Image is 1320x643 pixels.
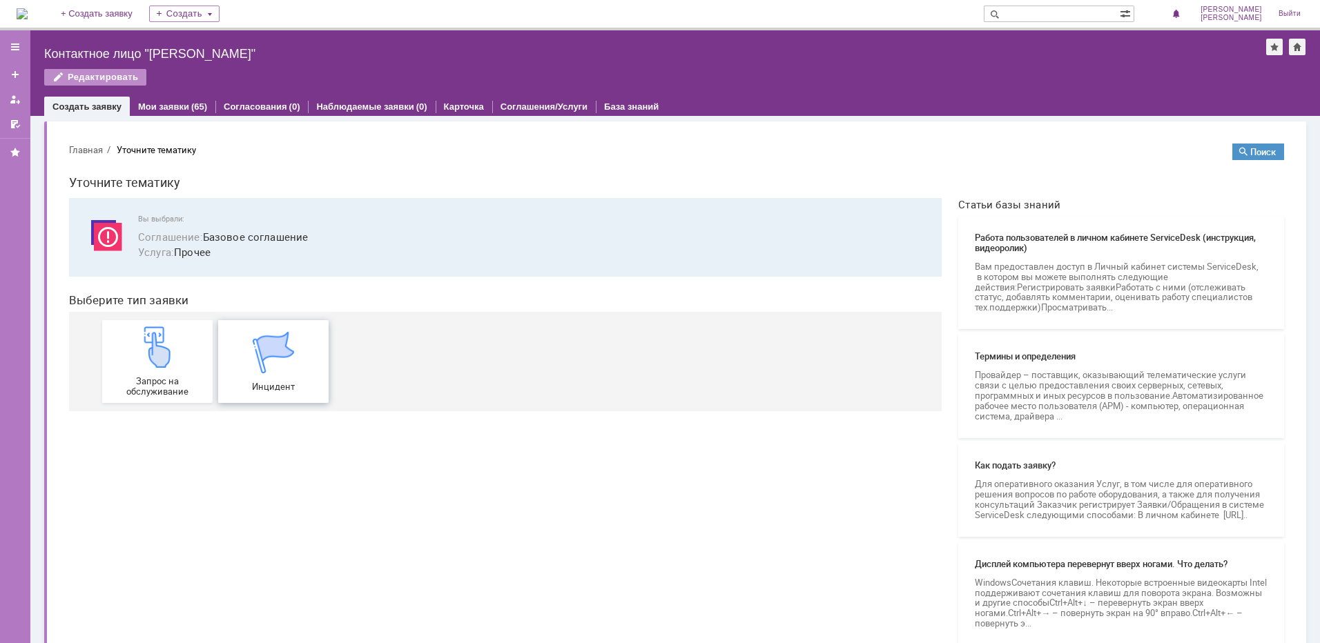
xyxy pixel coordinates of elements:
a: Как подать заявку?Для оперативного оказания Услуг, в том числе для оперативного решения вопросов ... [900,311,1226,404]
div: (0) [289,101,300,112]
header: Выберите тип заявки [11,161,884,175]
a: Наблюдаемые заявки [316,101,414,112]
a: Создать заявку [52,101,122,112]
div: Сделать домашней страницей [1289,39,1306,55]
img: get1a5076dc500e4355b1f65a444c68a1cb [79,194,120,235]
span: [PERSON_NAME] [1201,6,1262,14]
a: Перейти на домашнюю страницу [17,8,28,19]
img: svg%3E [28,82,69,123]
p: Единая система обращения:Единая точка контакта - взаимодействие со службой техподдержки напрямую ... [917,553,1210,605]
span: Услуга : [80,112,116,126]
div: (65) [191,101,207,112]
p: Для оперативного оказания Услуг, в том числе для оперативного решения вопросов по работе оборудов... [917,346,1210,388]
h1: Уточните тематику [11,40,1226,60]
span: Дисплей компьютера перевернут вверх ногами. Что делать? [917,426,1210,437]
img: logo [17,8,28,19]
span: Термины и определения [917,219,1210,229]
span: Преимущества работы в ServiceDesk для пользователей [917,535,1210,545]
span: Соглашение : [80,97,145,111]
p: WindowsСочетания клавиш. Некоторые встроенные видеокарты Intel поддерживают сочетания клавиш для ... [917,445,1210,497]
a: Создать заявку [4,63,26,86]
span: Прочее [80,112,867,128]
p: Провайдер – поставщик, оказывающий телематические услуги связи с целью предоставления своих серве... [917,237,1210,289]
span: Запрос на обслуживание [48,244,151,264]
img: get14222c8f49ca4a32b308768b33fb6794 [195,199,236,241]
div: Создать [149,6,220,22]
div: Контактное лицо "[PERSON_NAME]" [44,47,1266,61]
a: Соглашения/Услуги [501,101,588,112]
button: Поиск [1174,11,1226,28]
span: Работа пользователей в личном кабинете ServiceDesk (инструкция, видеоролик) [917,100,1210,121]
a: Преимущества работы в ServiceDesk для пользователейЕдиная система обращения:Единая точка контакта... [900,518,1226,622]
a: Мои заявки [138,101,189,112]
span: Инцидент [164,249,266,259]
a: Работа пользователей в личном кабинете ServiceDesk (инструкция, видеоролик)Вам предоставлен досту... [900,83,1226,197]
a: Карточка [444,101,484,112]
div: Уточните тематику [59,12,138,23]
a: Дисплей компьютера перевернут вверх ногами. Что делать?WindowsСочетания клавиш. Некоторые встроен... [900,410,1226,513]
a: Инцидент [160,188,271,270]
button: Соглашение:Базовое соглашение [80,97,250,112]
span: Как подать заявку? [917,328,1210,338]
button: Главная [11,11,45,23]
div: (0) [416,101,427,112]
a: Согласования [224,101,287,112]
a: База знаний [604,101,659,112]
p: Вам предоставлен доступ в Личный кабинет системы ServiceDesk, в котором вы можете выполнять следу... [917,129,1210,181]
span: Расширенный поиск [1120,6,1134,19]
div: Добавить в избранное [1266,39,1283,55]
a: Запрос на обслуживание [44,188,155,270]
a: Термины и определенияПровайдер – поставщик, оказывающий телематические услуги связи с целью предо... [900,202,1226,306]
span: Статьи базы знаний [900,66,1226,78]
a: Мои согласования [4,113,26,135]
a: Мои заявки [4,88,26,110]
span: Вы выбрали: [80,82,867,91]
span: [PERSON_NAME] [1201,14,1262,22]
